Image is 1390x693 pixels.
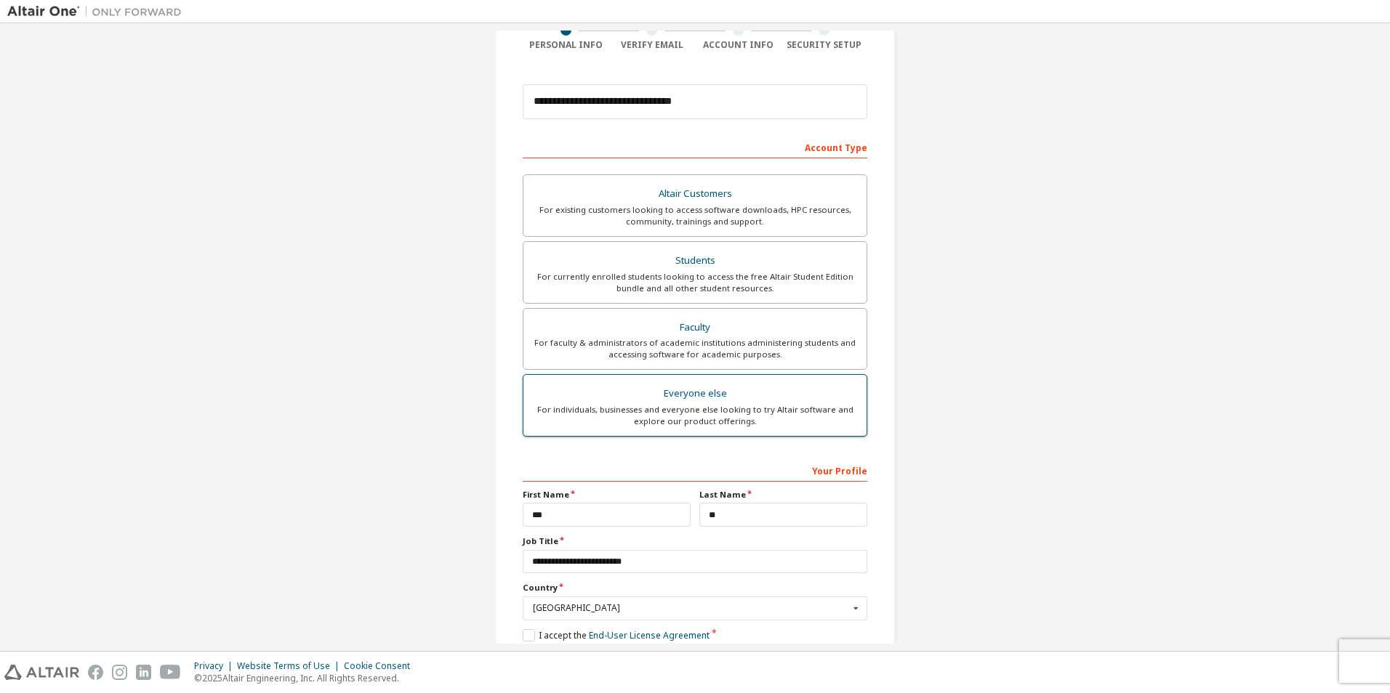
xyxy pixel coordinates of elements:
[699,489,867,500] label: Last Name
[532,271,858,294] div: For currently enrolled students looking to access the free Altair Student Edition bundle and all ...
[532,184,858,204] div: Altair Customers
[532,317,858,338] div: Faculty
[523,629,710,641] label: I accept the
[609,39,696,51] div: Verify Email
[237,660,344,672] div: Website Terms of Use
[523,489,691,500] label: First Name
[344,660,419,672] div: Cookie Consent
[112,665,127,680] img: instagram.svg
[523,39,609,51] div: Personal Info
[523,535,867,547] label: Job Title
[88,665,103,680] img: facebook.svg
[7,4,189,19] img: Altair One
[523,458,867,482] div: Your Profile
[194,660,237,672] div: Privacy
[532,251,858,271] div: Students
[523,582,867,593] label: Country
[532,337,858,360] div: For faculty & administrators of academic institutions administering students and accessing softwa...
[532,404,858,427] div: For individuals, businesses and everyone else looking to try Altair software and explore our prod...
[532,384,858,404] div: Everyone else
[136,665,151,680] img: linkedin.svg
[4,665,79,680] img: altair_logo.svg
[695,39,782,51] div: Account Info
[589,629,710,641] a: End-User License Agreement
[523,135,867,158] div: Account Type
[782,39,868,51] div: Security Setup
[160,665,181,680] img: youtube.svg
[532,204,858,227] div: For existing customers looking to access software downloads, HPC resources, community, trainings ...
[194,672,419,684] p: © 2025 Altair Engineering, Inc. All Rights Reserved.
[533,604,849,612] div: [GEOGRAPHIC_DATA]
